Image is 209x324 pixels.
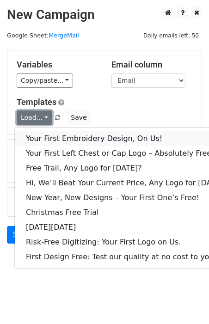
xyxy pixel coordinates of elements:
h5: Variables [17,60,98,70]
a: Send [7,226,37,244]
a: Load... [17,110,52,125]
a: Templates [17,97,56,107]
h2: New Campaign [7,7,202,23]
a: Daily emails left: 50 [140,32,202,39]
button: Save [67,110,91,125]
small: Google Sheet: [7,32,79,39]
a: Copy/paste... [17,73,73,88]
h5: Email column [111,60,192,70]
a: MergeMail [49,32,79,39]
span: Daily emails left: 50 [140,31,202,41]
